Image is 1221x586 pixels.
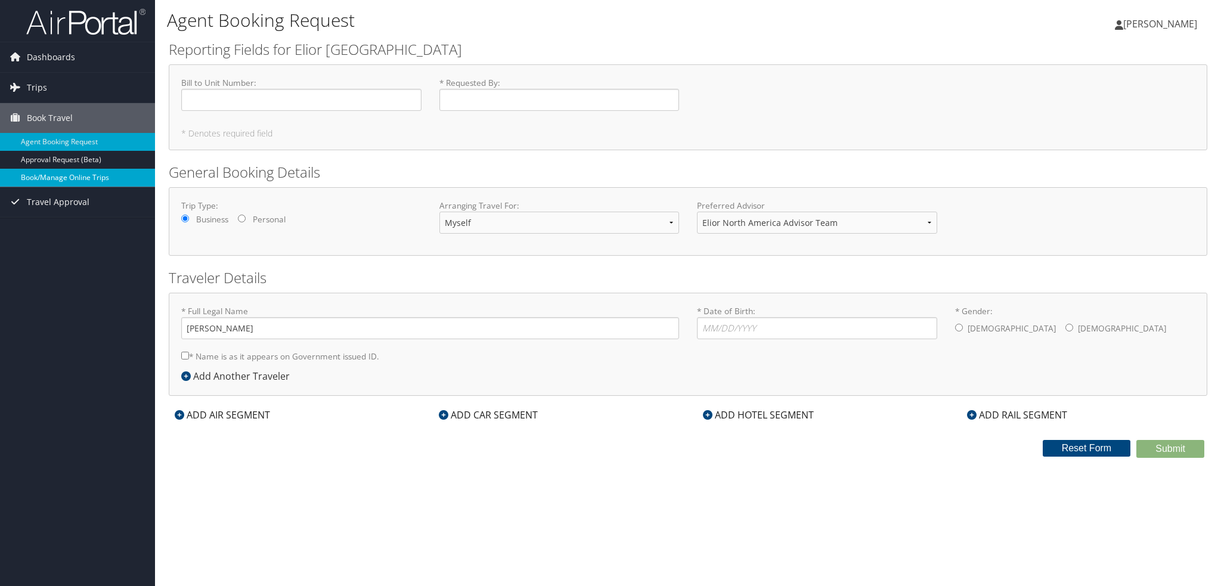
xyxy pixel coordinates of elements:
[181,77,422,111] label: Bill to Unit Number :
[26,8,145,36] img: airportal-logo.png
[1123,17,1197,30] span: [PERSON_NAME]
[697,200,937,212] label: Preferred Advisor
[968,317,1056,340] label: [DEMOGRAPHIC_DATA]
[1065,324,1073,331] input: * Gender:[DEMOGRAPHIC_DATA][DEMOGRAPHIC_DATA]
[169,408,276,422] div: ADD AIR SEGMENT
[1115,6,1209,42] a: [PERSON_NAME]
[181,305,679,339] label: * Full Legal Name
[181,352,189,359] input: * Name is as it appears on Government issued ID.
[1078,317,1166,340] label: [DEMOGRAPHIC_DATA]
[955,324,963,331] input: * Gender:[DEMOGRAPHIC_DATA][DEMOGRAPHIC_DATA]
[253,213,286,225] label: Personal
[181,200,422,212] label: Trip Type:
[1136,440,1204,458] button: Submit
[697,408,820,422] div: ADD HOTEL SEGMENT
[181,317,679,339] input: * Full Legal Name
[27,103,73,133] span: Book Travel
[181,129,1195,138] h5: * Denotes required field
[439,89,680,111] input: * Requested By:
[169,162,1207,182] h2: General Booking Details
[169,39,1207,60] h2: Reporting Fields for Elior [GEOGRAPHIC_DATA]
[697,305,937,339] label: * Date of Birth:
[27,73,47,103] span: Trips
[167,8,861,33] h1: Agent Booking Request
[955,305,1195,341] label: * Gender:
[27,187,89,217] span: Travel Approval
[169,268,1207,288] h2: Traveler Details
[433,408,544,422] div: ADD CAR SEGMENT
[439,200,680,212] label: Arranging Travel For:
[1043,440,1131,457] button: Reset Form
[181,369,296,383] div: Add Another Traveler
[961,408,1073,422] div: ADD RAIL SEGMENT
[196,213,228,225] label: Business
[27,42,75,72] span: Dashboards
[439,77,680,111] label: * Requested By :
[181,345,379,367] label: * Name is as it appears on Government issued ID.
[181,89,422,111] input: Bill to Unit Number:
[697,317,937,339] input: * Date of Birth:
